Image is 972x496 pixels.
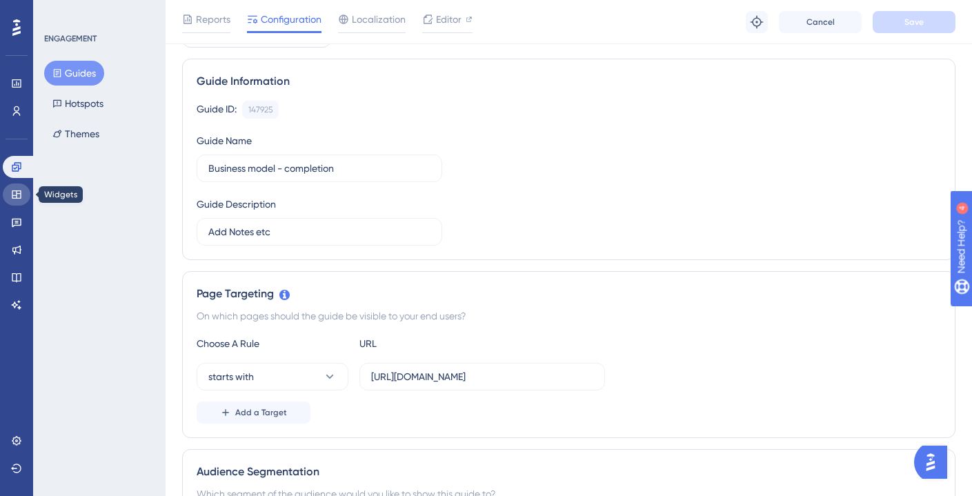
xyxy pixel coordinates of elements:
[197,308,941,324] div: On which pages should the guide be visible to your end users?
[914,442,955,483] iframe: UserGuiding AI Assistant Launcher
[873,11,955,33] button: Save
[197,196,276,212] div: Guide Description
[196,11,230,28] span: Reports
[96,7,100,18] div: 4
[806,17,835,28] span: Cancel
[197,101,237,119] div: Guide ID:
[248,104,272,115] div: 147925
[197,286,941,302] div: Page Targeting
[32,3,86,20] span: Need Help?
[197,401,310,424] button: Add a Target
[208,161,430,176] input: Type your Guide’s Name here
[44,61,104,86] button: Guides
[779,11,862,33] button: Cancel
[436,11,462,28] span: Editor
[208,368,254,385] span: starts with
[904,17,924,28] span: Save
[197,363,348,390] button: starts with
[208,224,430,239] input: Type your Guide’s Description here
[197,73,941,90] div: Guide Information
[261,11,321,28] span: Configuration
[371,369,593,384] input: yourwebsite.com/path
[235,407,287,418] span: Add a Target
[352,11,406,28] span: Localization
[44,91,112,116] button: Hotspots
[197,132,252,149] div: Guide Name
[197,464,941,480] div: Audience Segmentation
[44,33,97,44] div: ENGAGEMENT
[44,121,108,146] button: Themes
[197,335,348,352] div: Choose A Rule
[359,335,511,352] div: URL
